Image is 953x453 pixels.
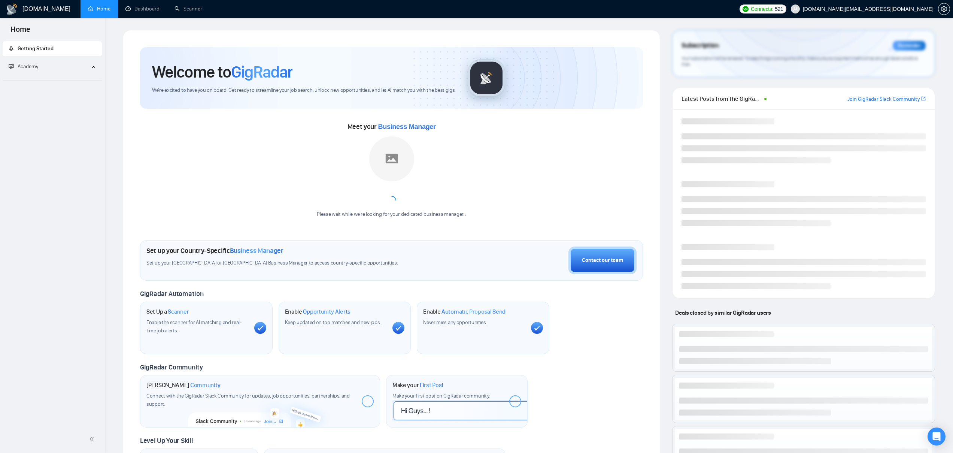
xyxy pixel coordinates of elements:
[4,24,36,40] span: Home
[938,6,950,12] a: setting
[18,45,54,52] span: Getting Started
[9,64,14,69] span: fund-projection-screen
[420,381,444,389] span: First Post
[230,247,283,255] span: Business Manager
[174,6,202,12] a: searchScanner
[88,6,110,12] a: homeHome
[231,62,292,82] span: GigRadar
[285,308,351,315] h1: Enable
[468,59,505,97] img: gigradar-logo.png
[385,194,398,206] span: loading
[152,87,456,94] span: We're excited to have you on board. Get ready to streamline your job search, unlock new opportuni...
[423,308,506,315] h1: Enable
[938,3,950,15] button: setting
[146,319,242,334] span: Enable the scanner for AI matching and real-time job alerts.
[392,393,490,399] span: Make your first post on GigRadar community.
[3,41,102,56] li: Getting Started
[146,393,350,407] span: Connect with the GigRadar Slack Community for updates, job opportunities, partnerships, and support.
[682,39,719,52] span: Subscription
[743,6,749,12] img: upwork-logo.png
[18,63,38,70] span: Academy
[921,96,926,102] span: export
[285,319,381,326] span: Keep updated on top matches and new jobs.
[140,290,203,298] span: GigRadar Automation
[369,136,414,181] img: placeholder.png
[146,247,283,255] h1: Set up your Country-Specific
[3,77,102,82] li: Academy Homepage
[9,63,38,70] span: Academy
[751,5,773,13] span: Connects:
[188,393,332,428] img: slackcommunity-bg.png
[928,428,946,446] div: Open Intercom Messenger
[847,95,920,103] a: Join GigRadar Slack Community
[190,381,221,389] span: Community
[423,319,487,326] span: Never miss any opportunities.
[378,123,436,130] span: Business Manager
[392,381,444,389] h1: Make your
[140,363,203,371] span: GigRadar Community
[582,256,623,265] div: Contact our team
[152,62,292,82] h1: Welcome to
[893,41,926,51] div: Reminder
[672,306,774,319] span: Deals closed by similar GigRadar users
[89,435,97,443] span: double-left
[6,3,18,15] img: logo
[312,211,471,218] div: Please wait while we're looking for your dedicated business manager...
[793,6,798,12] span: user
[146,260,441,267] span: Set up your [GEOGRAPHIC_DATA] or [GEOGRAPHIC_DATA] Business Manager to access country-specific op...
[682,94,762,103] span: Latest Posts from the GigRadar Community
[125,6,160,12] a: dashboardDashboard
[168,308,189,315] span: Scanner
[140,437,193,445] span: Level Up Your Skill
[146,308,189,315] h1: Set Up a
[347,123,436,131] span: Meet your
[146,381,221,389] h1: [PERSON_NAME]
[775,5,783,13] span: 521
[568,247,637,274] button: Contact our team
[682,55,917,67] span: Your subscription will be renewed. To keep things running smoothly, make sure your payment method...
[9,46,14,51] span: rocket
[921,95,926,102] a: export
[441,308,506,315] span: Automatic Proposal Send
[303,308,350,315] span: Opportunity Alerts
